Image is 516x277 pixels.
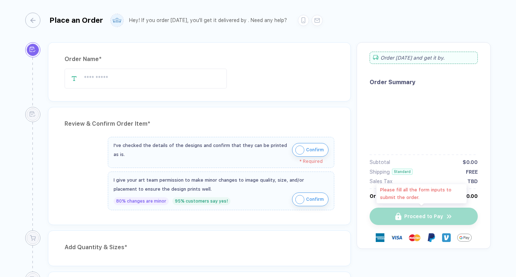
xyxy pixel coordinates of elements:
[295,195,304,204] img: icon
[65,53,334,65] div: Order Name
[392,169,413,175] div: Standard
[370,178,392,184] div: Sales Tax
[376,233,384,242] img: express
[111,14,123,27] img: user profile
[391,232,402,243] img: visa
[292,143,328,157] button: iconConfirm
[370,193,400,199] div: Order Total
[463,193,478,199] div: $0.00
[306,144,324,156] span: Confirm
[295,146,304,155] img: icon
[466,169,478,175] div: FREE
[114,176,328,194] div: I give your art team permission to make minor changes to image quality, size, and/or placement to...
[467,178,478,184] div: TBD
[49,16,103,25] div: Place an Order
[409,232,420,243] img: master-card
[129,17,287,23] div: Hey! If you order [DATE], you'll get it delivered by . Need any help?
[172,197,230,205] div: 95% customers say yes!
[306,194,324,205] span: Confirm
[370,159,390,165] div: Subtotal
[427,233,436,242] img: Paypal
[442,233,451,242] img: Venmo
[65,118,334,130] div: Review & Confirm Order Item
[370,52,478,64] div: Order [DATE] and get it by .
[370,79,478,86] div: Order Summary
[457,230,472,245] img: GPay
[65,242,334,253] div: Add Quantity & Sizes
[114,159,323,164] div: * Required
[114,141,288,159] div: I've checked the details of the designs and confirm that they can be printed as is.
[292,192,328,206] button: iconConfirm
[463,159,478,165] div: $0.00
[114,197,169,205] div: 80% changes are minor
[376,184,467,203] div: Please fill all the form inputs to submit the order.
[370,169,390,175] div: Shipping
